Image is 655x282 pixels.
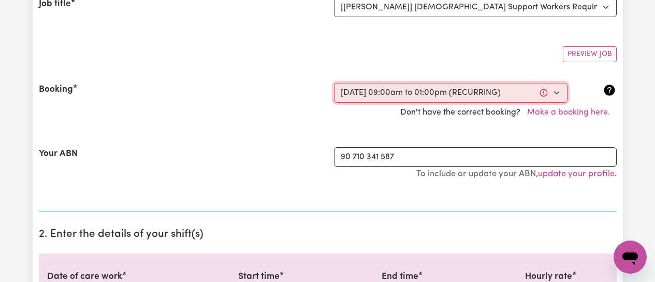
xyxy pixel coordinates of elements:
label: Booking [39,83,73,96]
span: Don't have the correct booking? [400,108,617,117]
iframe: Button to launch messaging window [614,241,647,274]
a: update your profile [538,170,615,178]
h2: 2. Enter the details of your shift(s) [39,228,617,241]
button: Make a booking here. [520,103,617,122]
small: To include or update your ABN, . [416,170,617,178]
button: Preview Job [563,46,617,62]
label: Your ABN [39,147,78,161]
